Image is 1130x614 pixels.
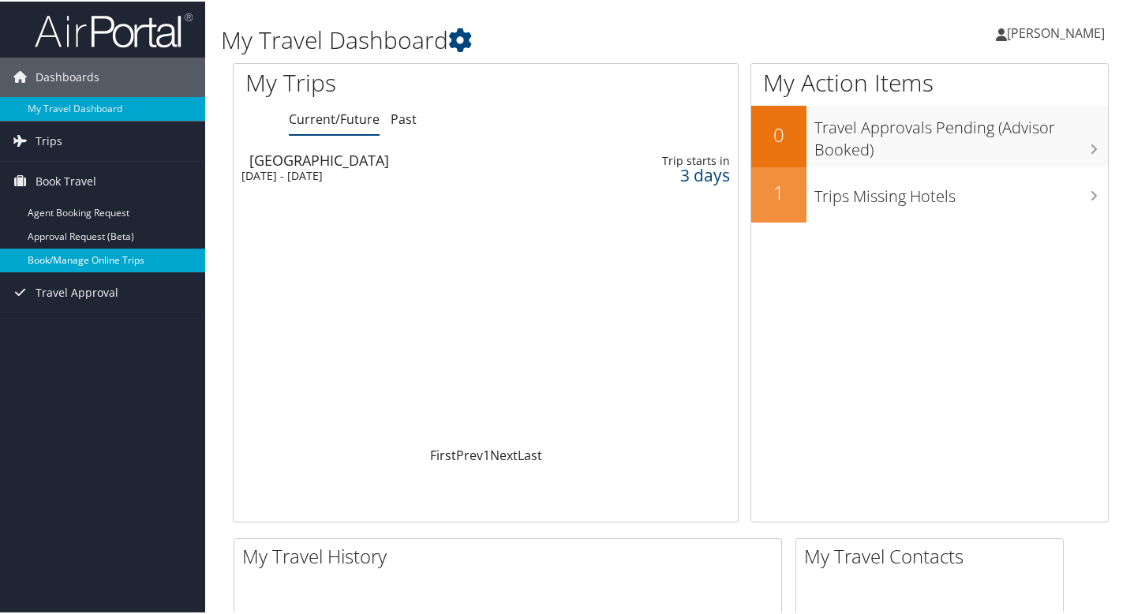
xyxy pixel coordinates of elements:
[245,65,516,98] h1: My Trips
[36,120,62,159] span: Trips
[996,8,1121,55] a: [PERSON_NAME]
[490,445,518,462] a: Next
[36,56,99,95] span: Dashboards
[518,445,542,462] a: Last
[1007,23,1105,40] span: [PERSON_NAME]
[621,167,731,181] div: 3 days
[751,120,806,147] h2: 0
[430,445,456,462] a: First
[35,10,193,47] img: airportal-logo.png
[289,109,380,126] a: Current/Future
[814,107,1108,159] h3: Travel Approvals Pending (Advisor Booked)
[249,152,572,166] div: [GEOGRAPHIC_DATA]
[241,167,564,182] div: [DATE] - [DATE]
[242,541,781,568] h2: My Travel History
[751,166,1108,221] a: 1Trips Missing Hotels
[814,176,1108,206] h3: Trips Missing Hotels
[751,178,806,204] h2: 1
[36,160,96,200] span: Book Travel
[36,271,118,311] span: Travel Approval
[751,104,1108,165] a: 0Travel Approvals Pending (Advisor Booked)
[391,109,417,126] a: Past
[221,22,821,55] h1: My Travel Dashboard
[483,445,490,462] a: 1
[751,65,1108,98] h1: My Action Items
[804,541,1063,568] h2: My Travel Contacts
[456,445,483,462] a: Prev
[621,152,731,167] div: Trip starts in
